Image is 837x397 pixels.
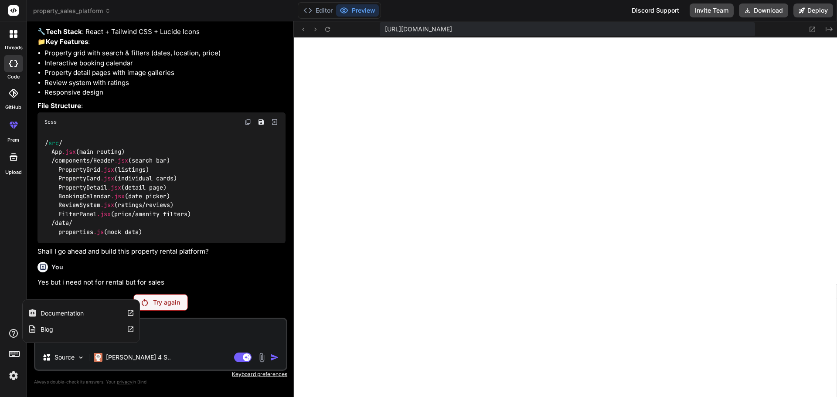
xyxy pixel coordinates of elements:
img: Claude 4 Sonnet [94,353,102,362]
label: Documentation [41,309,84,318]
span: Scss [44,119,57,126]
p: Source [54,353,75,362]
strong: Tech Stack [46,27,82,36]
img: copy [245,119,252,126]
img: icon [270,353,279,362]
p: Keyboard preferences [34,371,287,378]
a: Blog [23,321,139,337]
img: Retry [142,299,148,306]
span: .jsx [107,183,121,191]
span: .jsx [111,192,125,200]
li: Property grid with search & filters (dates, location, price) [44,48,286,58]
textarea: Yes [35,319,286,345]
label: GitHub [5,104,21,111]
button: Deploy [793,3,833,17]
img: attachment [257,353,267,363]
li: Review system with ratings [44,78,286,88]
label: threads [4,44,23,51]
label: Upload [5,169,22,176]
button: Preview [336,4,379,17]
p: Try again [153,298,180,307]
span: Header [93,157,114,165]
button: Save file [255,116,267,128]
label: Blog [41,325,53,334]
button: Editor [300,4,336,17]
li: Property detail pages with image galleries [44,68,286,78]
span: .jsx [114,157,128,165]
span: property_sales_platform [33,7,111,15]
div: Discord Support [626,3,684,17]
h6: You [51,263,63,271]
code: / / App (main routing) /components/ (search bar) PropertyGrid (listings) PropertyCard (individual... [44,139,191,237]
li: Responsive design [44,88,286,98]
p: Shall I go ahead and build this property rental platform? [37,247,286,257]
span: privacy [117,379,133,384]
img: Open in Browser [271,118,279,126]
p: 🔹 : Property Rental Platform 🔧 : React + Tailwind CSS + Lucide Icons 📁 : [37,17,286,47]
span: .jsx [62,148,76,156]
strong: Key Features [46,37,88,46]
img: Pick Models [77,354,85,361]
p: Yes but i need not for rental but for sales [37,278,286,288]
strong: File Structure [37,102,81,110]
span: src [48,139,59,147]
label: prem [7,136,19,144]
button: Invite Team [690,3,734,17]
span: .js [93,228,104,236]
li: Interactive booking calendar [44,58,286,68]
a: Documentation [23,305,139,321]
img: settings [6,368,21,383]
p: : [37,101,286,111]
span: .jsx [100,175,114,183]
p: [PERSON_NAME] 4 S.. [106,353,171,362]
button: Download [739,3,788,17]
span: .jsx [100,201,114,209]
span: .jsx [97,210,111,218]
span: [URL][DOMAIN_NAME] [385,25,452,34]
span: .jsx [100,166,114,173]
label: code [7,73,20,81]
p: Always double-check its answers. Your in Bind [34,378,287,386]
